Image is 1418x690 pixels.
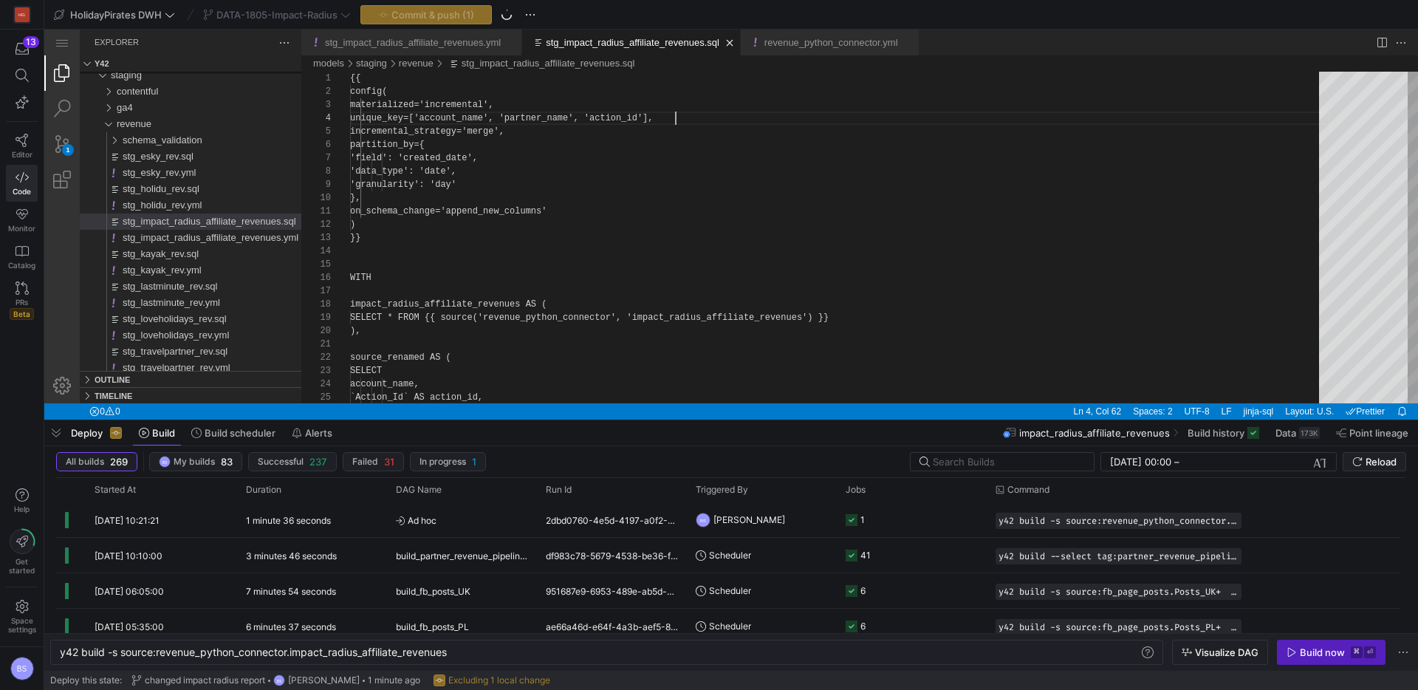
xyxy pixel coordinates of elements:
div: HG [15,7,30,22]
button: BS [6,653,38,684]
div: ga4 [35,70,257,86]
span: unique_key=['account_name', 'partner_name', 'a [306,83,550,94]
div: 14 [270,215,287,228]
div: df983c78-5679-4538-be36-fbf381d22bd8 [537,538,687,573]
span: 31 [384,456,394,468]
a: Split Editor Right (⌘\) [⌥] Split Editor Down [1329,5,1346,21]
span: stg_travelpartner_rev.yml [78,332,186,344]
div: check-all Prettier [1295,374,1346,390]
button: Successful237 [248,452,337,471]
a: stg_impact_radius_affiliate_revenues.yml [281,7,456,18]
a: staging [312,28,343,39]
kbd: ⏎ [1364,646,1376,658]
div: /models [269,26,300,42]
a: Catalog [6,239,38,276]
button: Help [6,482,38,520]
span: Deploy [71,427,103,439]
div: 7 [270,122,287,135]
div: stg_holidu_rev.sql [35,151,257,168]
div: BS [159,456,171,468]
div: stg_loveholidays_rev.yml [35,298,257,314]
div: ~/models/staging/contentful [72,54,257,70]
span: y42 build -s source:fb_page_posts.Posts_UK+ --retry-attempts 5 --retry-interval 50 [999,587,1239,597]
span: stg_esky_rev.sql [78,121,149,132]
div: stg_travelpartner_rev.sql [35,314,257,330]
div: 18 [270,268,287,281]
span: In progress [419,457,466,467]
span: stg_travelpartner_rev.sql [78,316,183,327]
y42-duration: 3 minutes 46 seconds [246,550,337,561]
div: 13 [23,36,39,48]
div: stg_travelpartner_rev.yml [35,330,257,346]
div: ~/models/staging/revenue/stg_impact_radius_affiliate_revenues.yml [62,200,257,216]
button: changed impact radius reportBS[PERSON_NAME]1 minute ago [128,671,424,690]
button: Build now⌘⏎ [1277,640,1386,665]
div: Notifications [1346,374,1369,390]
div: Press SPACE to select this row. [56,502,1400,538]
textarea: stg_impact_radius_affiliate_revenues.sql [631,82,632,95]
div: ~/models/staging/revenue/stg_kayak_rev.sql [62,216,257,233]
span: Get started [9,557,35,575]
button: Point lineage [1329,420,1415,445]
span: 237 [309,456,327,468]
a: check-all Prettier [1298,374,1344,390]
a: LF [1174,374,1191,390]
span: on_schema_change='append_new_columns' [306,177,502,187]
span: All builds [66,457,104,467]
a: jinja-sql [1196,374,1233,390]
div: BS [696,513,710,527]
div: ~/models/staging/revenue/stg_kayak_rev.yml [62,233,257,249]
span: Duration [246,485,281,495]
div: ae66a46d-e64f-4a3b-aef5-8c14f9927dcb [537,609,687,643]
ul: Tab actions [854,6,874,21]
span: ) [306,190,311,200]
span: stg_holidu_rev.sql [78,154,155,165]
div: 6 [860,573,866,608]
div: 10 [270,162,287,175]
input: End datetime [1182,456,1279,468]
div: /models/staging [312,26,343,42]
span: {{ [306,44,316,54]
span: SELECT [306,336,338,346]
a: stg_impact_radius_affiliate_revenues.sql [501,7,675,18]
span: 'granularity': 'day' [306,150,412,160]
input: Start datetime [1110,456,1171,468]
div: 12 [270,188,287,202]
span: y42 build -s source:revenue_python_connector.impac [60,646,319,658]
div: 2 [270,55,287,69]
h3: Timeline [50,358,88,375]
div: Press SPACE to select this row. [56,609,1400,644]
li: Close (⌘W) [857,6,871,21]
div: ~/models/staging/revenue/stg_esky_rev.yml [62,135,257,151]
div: LF [1171,374,1193,390]
span: `Action_Id` AS action_id, [306,363,439,373]
div: 4 [270,82,287,95]
span: ', 'impact_radius_affiliate_revenues') }} [566,283,784,293]
div: 13 [270,202,287,215]
div: Press SPACE to select this row. [56,538,1400,573]
span: impact_radius_affiliate_revenues AS ( [306,270,502,280]
div: stg_kayak_rev.sql [35,216,257,233]
div: ~/models/staging/revenue/schema_validation [78,103,257,119]
div: ~/models/staging/revenue/stg_impact_radius_affiliate_revenues.sql [62,184,257,200]
div: 41 [860,538,871,573]
a: revenue [354,28,389,39]
div: Press SPACE to select this row. [56,573,1400,609]
span: Monitor [8,224,35,233]
span: ), [306,296,316,307]
div: stg_esky_rev.yml [35,135,257,151]
div: stg_impact_radius_affiliate_revenues.sql [257,42,1374,374]
button: All builds269 [56,452,137,471]
li: Close (⌘W) [459,6,474,21]
div: ~/models/staging/revenue/stg_esky_rev.sql [62,119,257,135]
div: BS [10,657,34,680]
div: 1 [18,115,30,126]
a: Ln 4, Col 62 [1025,374,1080,390]
span: schema_validation [78,105,158,116]
span: – [1174,456,1179,468]
div: 951687e9-6953-489e-ab5d-90598afecac8 [537,573,687,608]
button: Failed31 [343,452,404,471]
div: 6 [270,109,287,122]
span: Data [1275,427,1296,439]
